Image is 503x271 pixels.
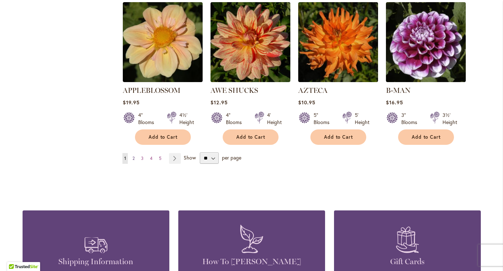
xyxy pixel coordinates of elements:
div: 4½' Height [179,111,194,126]
img: AWE SHUCKS [211,2,290,82]
h4: How To [PERSON_NAME] [189,257,314,267]
span: 2 [132,156,135,161]
button: Add to Cart [223,129,279,145]
button: Add to Cart [310,129,366,145]
img: APPLEBLOSSOM [123,2,203,82]
div: 5" Blooms [314,111,334,126]
div: 3½' Height [442,111,457,126]
h4: Shipping Information [33,257,159,267]
span: Add to Cart [149,134,178,140]
span: Show [184,154,196,161]
span: 5 [159,156,161,161]
a: APPLEBLOSSOM [123,77,203,84]
span: $19.95 [123,99,140,106]
span: Add to Cart [324,134,353,140]
a: B-MAN [386,77,466,84]
div: 4" Blooms [138,111,158,126]
a: 2 [131,153,136,164]
a: 5 [157,153,163,164]
div: 4" Blooms [226,111,246,126]
div: 3" Blooms [401,111,421,126]
div: 4' Height [267,111,282,126]
a: AWE SHUCKS [211,77,290,84]
div: 5' Height [355,111,369,126]
a: APPLEBLOSSOM [123,86,180,95]
span: 1 [124,156,126,161]
button: Add to Cart [135,129,191,145]
a: AWE SHUCKS [211,86,258,95]
span: 3 [141,156,144,161]
span: 4 [150,156,153,161]
a: 3 [139,153,145,164]
iframe: Launch Accessibility Center [5,246,25,266]
img: AZTECA [298,2,378,82]
a: AZTECA [298,77,378,84]
span: $10.95 [298,99,315,106]
span: $12.95 [211,99,228,106]
span: Add to Cart [412,134,441,140]
span: $16.95 [386,99,403,106]
span: per page [222,154,241,161]
a: AZTECA [298,86,328,95]
span: Add to Cart [236,134,266,140]
h4: Gift Cards [345,257,470,267]
button: Add to Cart [398,129,454,145]
a: 4 [148,153,154,164]
a: B-MAN [386,86,411,95]
img: B-MAN [386,2,466,82]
